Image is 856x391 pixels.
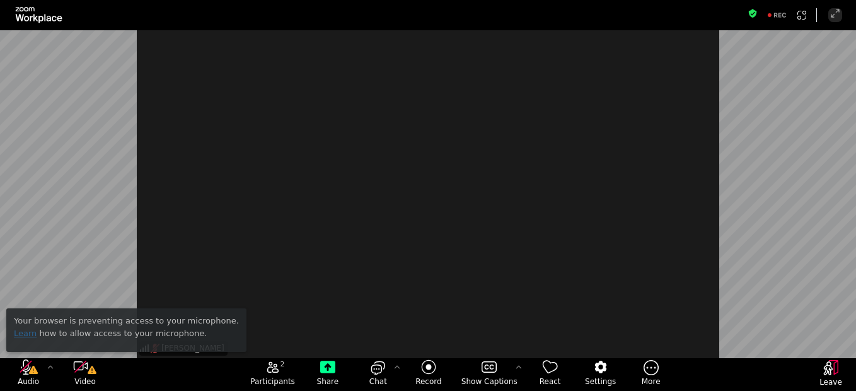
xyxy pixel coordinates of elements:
[243,359,303,390] button: open the participants list pane,[2] particpants
[281,359,285,370] span: 2
[626,359,676,390] button: More meeting control
[369,376,387,387] span: Chat
[415,376,441,387] span: Record
[748,8,758,22] button: Meeting information
[6,308,246,352] div: Your browser is preventing access to your microphone.Learn how to allow access to your microphone.
[74,376,96,387] span: Video
[403,359,454,390] button: Record
[353,359,403,390] button: open the chat panel
[14,327,239,340] p: how to allow access to your microphone.
[250,376,295,387] span: Participants
[461,376,518,387] span: Show Captions
[525,359,575,390] button: React
[512,359,525,376] button: More options for captions, menu button
[762,8,792,22] div: Recording to cloud
[642,376,661,387] span: More
[575,359,626,390] button: Settings
[819,377,842,387] span: Leave
[540,376,561,387] span: React
[585,376,616,387] span: Settings
[454,359,525,390] button: Show Captions
[44,359,57,376] button: More audio controls
[14,329,37,338] a: Learn
[795,8,809,22] button: Apps Accessing Content in This Meeting
[57,359,113,390] button: Video
[303,359,353,390] button: Share
[391,359,403,376] button: Chat Settings
[806,360,856,390] button: Leave
[317,376,339,387] span: Share
[828,8,842,22] button: Enter Full Screen
[18,376,39,387] span: Audio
